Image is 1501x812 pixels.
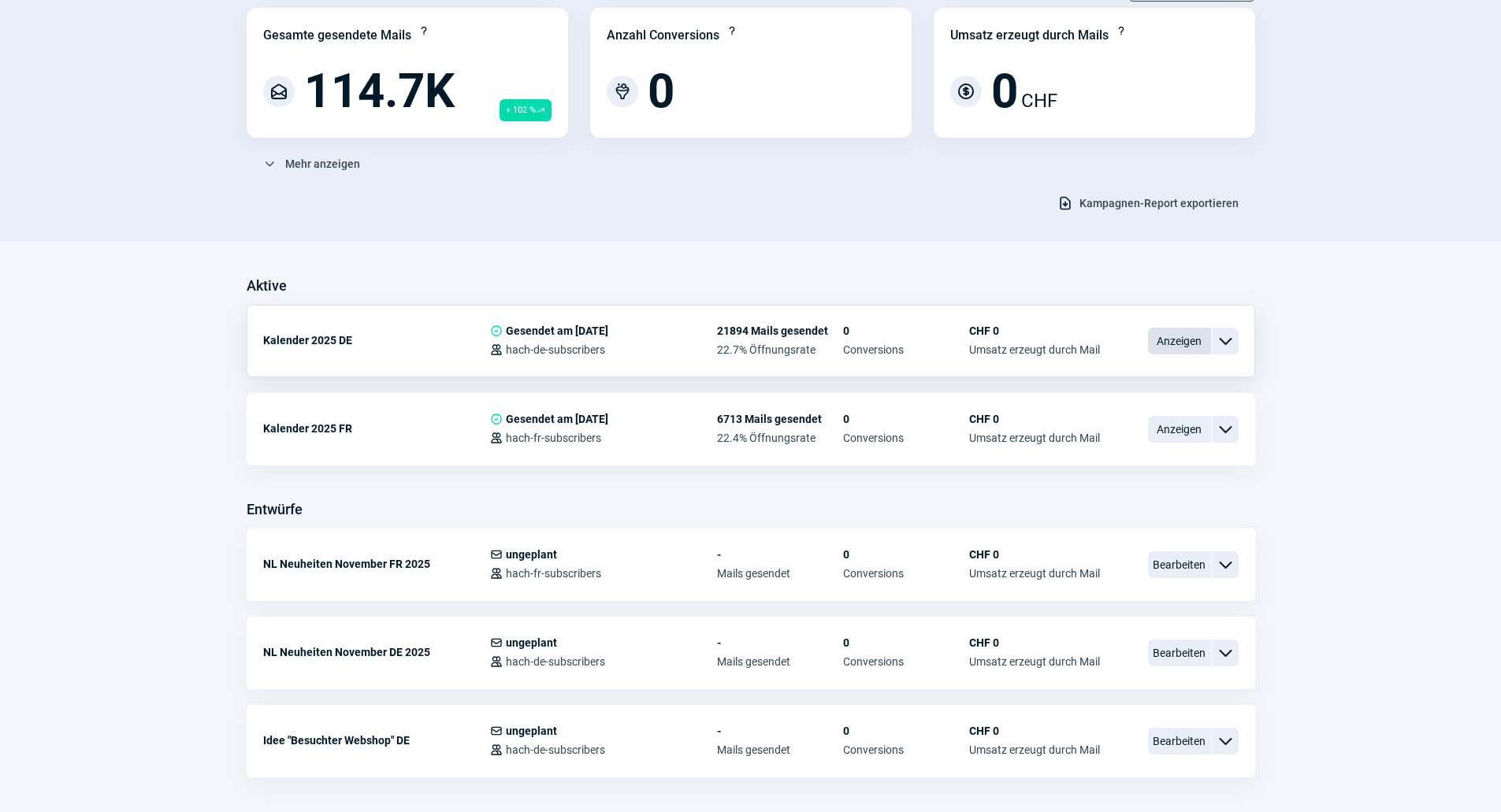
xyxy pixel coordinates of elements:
[843,548,969,561] span: 0
[506,725,557,737] span: ungeplant
[506,343,605,356] span: hach-de-subscribers
[506,413,608,425] span: Gesendet am [DATE]
[1079,191,1239,216] span: Kampagnen-Report exportieren
[263,26,411,45] div: Gesamte gesendete Mails
[263,636,490,668] div: NL Neuheiten November DE 2025
[506,324,608,337] span: Gesendet am [DATE]
[717,567,843,580] span: Mails gesendet
[304,68,455,115] span: 114.7K
[1148,551,1211,578] span: Bearbeiten
[506,655,605,668] span: hach-de-subscribers
[969,725,1100,737] span: CHF 0
[1041,190,1255,217] button: Kampagnen-Report exportieren
[969,636,1100,649] span: CHF 0
[263,324,490,356] div: Kalender 2025 DE
[717,655,843,668] span: Mails gesendet
[969,413,1100,425] span: CHF 0
[1148,728,1211,755] span: Bearbeiten
[285,151,360,176] span: Mehr anzeigen
[1148,328,1211,354] span: Anzeigen
[607,26,719,45] div: Anzahl Conversions
[717,548,843,561] span: -
[969,548,1100,561] span: CHF 0
[843,655,969,668] span: Conversions
[506,743,605,756] span: hach-de-subscribers
[843,743,969,756] span: Conversions
[500,99,552,121] span: + 102 %
[263,548,490,580] div: NL Neuheiten November FR 2025
[969,432,1100,444] span: Umsatz erzeugt durch Mail
[1021,87,1057,115] span: CHF
[648,68,674,115] span: 0
[717,413,843,425] span: 6713 Mails gesendet
[506,636,557,649] span: ungeplant
[950,26,1109,45] div: Umsatz erzeugt durch Mails
[717,432,843,444] span: 22.4% Öffnungsrate
[969,743,1100,756] span: Umsatz erzeugt durch Mail
[991,68,1018,115] span: 0
[717,343,843,356] span: 22.7% Öffnungsrate
[1148,416,1211,443] span: Anzeigen
[843,413,969,425] span: 0
[717,324,843,337] span: 21894 Mails gesendet
[717,636,843,649] span: -
[843,324,969,337] span: 0
[969,567,1100,580] span: Umsatz erzeugt durch Mail
[263,413,490,444] div: Kalender 2025 FR
[717,725,843,737] span: -
[843,343,969,356] span: Conversions
[263,725,490,756] div: Idee "Besuchter Webshop" DE
[506,567,601,580] span: hach-fr-subscribers
[843,567,969,580] span: Conversions
[969,324,1100,337] span: CHF 0
[843,432,969,444] span: Conversions
[1148,640,1211,666] span: Bearbeiten
[969,343,1100,356] span: Umsatz erzeugt durch Mail
[843,725,969,737] span: 0
[717,743,843,756] span: Mails gesendet
[247,497,303,522] h3: Entwürfe
[506,432,601,444] span: hach-fr-subscribers
[969,655,1100,668] span: Umsatz erzeugt durch Mail
[247,150,377,177] button: Mehr anzeigen
[506,548,557,561] span: ungeplant
[247,273,287,298] h3: Aktive
[843,636,969,649] span: 0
